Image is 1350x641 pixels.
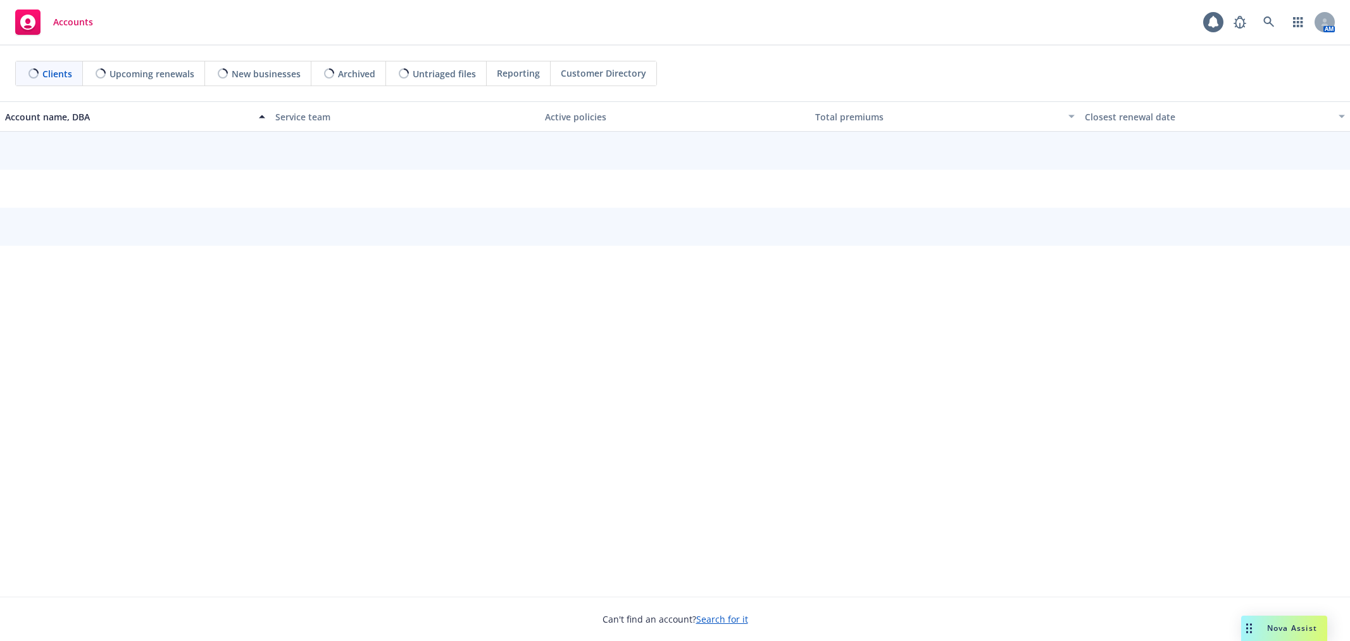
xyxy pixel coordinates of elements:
span: Can't find an account? [603,612,748,626]
span: Accounts [53,17,93,27]
div: Closest renewal date [1085,110,1331,124]
button: Service team [270,101,541,132]
button: Nova Assist [1241,616,1327,641]
span: Clients [42,67,72,80]
div: Account name, DBA [5,110,251,124]
span: Upcoming renewals [109,67,194,80]
span: Untriaged files [413,67,476,80]
div: Service team [275,110,535,124]
div: Total premiums [815,110,1061,124]
span: Customer Directory [561,67,646,80]
span: New businesses [232,67,301,80]
a: Report a Bug [1227,10,1253,35]
span: Reporting [497,67,540,80]
button: Active policies [540,101,810,132]
a: Switch app [1285,10,1311,35]
a: Search for it [696,613,748,625]
div: Active policies [545,110,805,124]
span: Nova Assist [1267,623,1317,633]
a: Accounts [10,4,98,40]
a: Search [1256,10,1282,35]
span: Archived [338,67,375,80]
button: Closest renewal date [1080,101,1350,132]
button: Total premiums [810,101,1080,132]
div: Drag to move [1241,616,1257,641]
